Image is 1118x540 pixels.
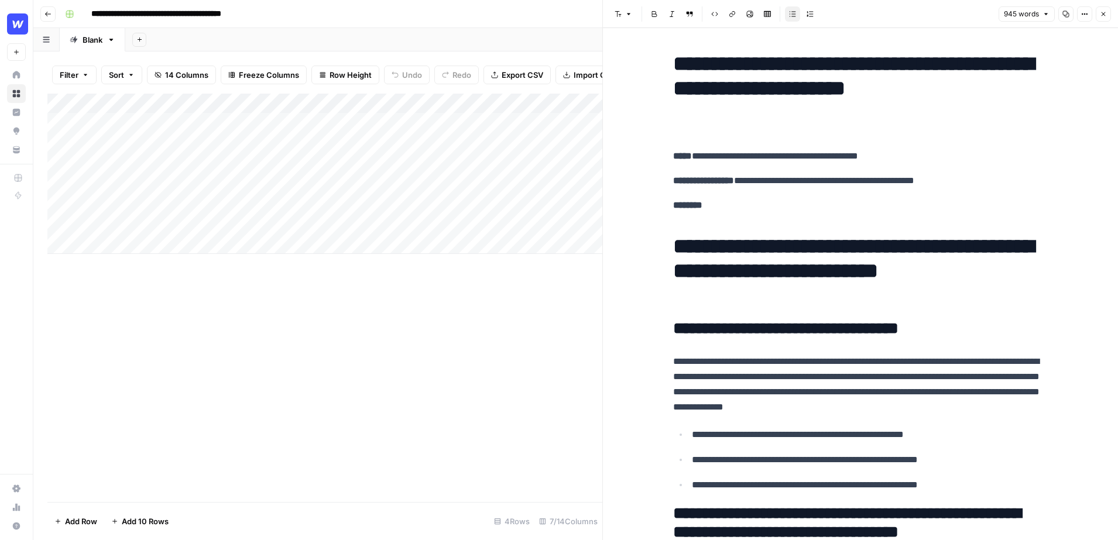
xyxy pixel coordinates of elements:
a: Settings [7,479,26,498]
a: Browse [7,84,26,103]
button: Sort [101,66,142,84]
span: Row Height [330,69,372,81]
span: Import CSV [574,69,616,81]
span: Undo [402,69,422,81]
button: Add 10 Rows [104,512,176,531]
a: Usage [7,498,26,517]
span: 945 words [1004,9,1039,19]
span: Filter [60,69,78,81]
span: Add 10 Rows [122,515,169,527]
span: Export CSV [502,69,543,81]
span: 14 Columns [165,69,208,81]
button: Workspace: Webflow [7,9,26,39]
button: Import CSV [555,66,623,84]
button: Help + Support [7,517,26,535]
a: Insights [7,103,26,122]
button: Freeze Columns [221,66,307,84]
button: Undo [384,66,430,84]
button: Add Row [47,512,104,531]
div: Blank [83,34,102,46]
span: Freeze Columns [239,69,299,81]
img: Webflow Logo [7,13,28,35]
a: Home [7,66,26,84]
a: Blank [60,28,125,51]
button: Row Height [311,66,379,84]
button: Redo [434,66,479,84]
div: 4 Rows [489,512,534,531]
span: Redo [452,69,471,81]
button: 14 Columns [147,66,216,84]
span: Sort [109,69,124,81]
a: Opportunities [7,122,26,140]
button: Export CSV [483,66,551,84]
a: Your Data [7,140,26,159]
span: Add Row [65,515,97,527]
button: Filter [52,66,97,84]
button: 945 words [999,6,1055,22]
div: 7/14 Columns [534,512,602,531]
